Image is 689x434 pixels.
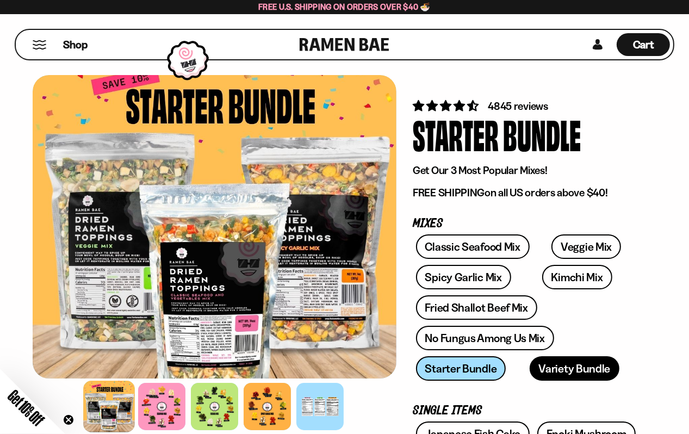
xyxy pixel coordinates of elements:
[551,234,621,259] a: Veggie Mix
[413,186,640,200] p: on all US orders above $40!
[633,38,654,51] span: Cart
[413,186,485,199] strong: FREE SHIPPING
[416,234,530,259] a: Classic Seafood Mix
[413,164,640,177] p: Get Our 3 Most Popular Mixes!
[63,414,74,425] button: Close teaser
[542,265,612,289] a: Kimchi Mix
[258,2,431,12] span: Free U.S. Shipping on Orders over $40 🍜
[416,326,554,350] a: No Fungus Among Us Mix
[63,38,88,52] span: Shop
[413,114,499,154] div: Starter
[617,30,670,59] div: Cart
[5,387,47,429] span: Get 10% Off
[413,406,640,416] p: Single Items
[63,33,88,56] a: Shop
[32,40,47,49] button: Mobile Menu Trigger
[413,219,640,229] p: Mixes
[488,100,548,113] span: 4845 reviews
[413,99,481,113] span: 4.71 stars
[416,295,537,320] a: Fried Shallot Beef Mix
[503,114,581,154] div: Bundle
[416,265,511,289] a: Spicy Garlic Mix
[530,356,620,381] a: Variety Bundle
